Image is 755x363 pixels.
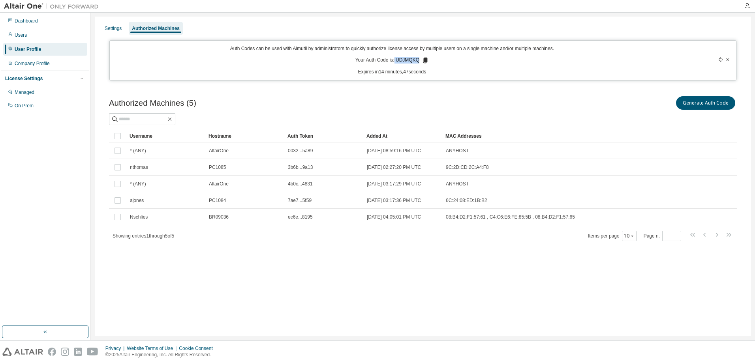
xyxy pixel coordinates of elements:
div: License Settings [5,75,43,82]
img: Altair One [4,2,103,10]
div: Dashboard [15,18,38,24]
div: Hostname [208,130,281,142]
div: Username [130,130,202,142]
span: Items per page [588,231,637,241]
span: [DATE] 03:17:29 PM UTC [367,181,421,187]
img: linkedin.svg [74,348,82,356]
div: Cookie Consent [179,345,217,352]
span: [DATE] 04:05:01 PM UTC [367,214,421,220]
span: 3b6b...9a13 [288,164,313,170]
div: MAC Addresses [445,130,654,142]
p: Auth Codes can be used with Almutil by administrators to quickly authorize license access by mult... [115,45,670,52]
span: AltairOne [209,148,229,154]
div: Settings [105,25,122,32]
p: © 2025 Altair Engineering, Inc. All Rights Reserved. [105,352,218,358]
span: [DATE] 02:27:20 PM UTC [367,164,421,170]
div: Users [15,32,27,38]
div: Auth Token [287,130,360,142]
span: 9C:2D:CD:2C:A4:F8 [446,164,489,170]
div: Website Terms of Use [127,345,179,352]
span: ANYHOST [446,181,469,187]
span: Showing entries 1 through 5 of 5 [113,233,174,239]
span: ec6e...8195 [288,214,313,220]
div: User Profile [15,46,41,52]
div: Company Profile [15,60,50,67]
div: Added At [366,130,439,142]
img: facebook.svg [48,348,56,356]
span: [DATE] 08:59:16 PM UTC [367,148,421,154]
span: PC1084 [209,197,226,204]
span: 08:B4:D2:F1:57:61 , C4:C6:E6:FE:85:5B , 08:B4:D2:F1:57:65 [446,214,575,220]
span: * (ANY) [130,181,146,187]
span: * (ANY) [130,148,146,154]
span: ajones [130,197,144,204]
div: Privacy [105,345,127,352]
button: 10 [624,233,635,239]
span: PC1085 [209,164,226,170]
span: 0032...5a89 [288,148,313,154]
img: youtube.svg [87,348,98,356]
span: 7ae7...5f59 [288,197,312,204]
button: Generate Auth Code [676,96,735,110]
span: BR09036 [209,214,229,220]
span: 6C:24:08:ED:1B:B2 [446,197,487,204]
span: 4b0c...4831 [288,181,313,187]
p: Your Auth Code is: IUDJMQKQ [355,57,429,64]
span: AltairOne [209,181,229,187]
img: altair_logo.svg [2,348,43,356]
div: Managed [15,89,34,95]
span: Nschlies [130,214,148,220]
div: On Prem [15,103,34,109]
span: Page n. [644,231,681,241]
span: Authorized Machines (5) [109,99,196,108]
span: [DATE] 03:17:36 PM UTC [367,197,421,204]
span: ANYHOST [446,148,469,154]
p: Expires in 14 minutes, 47 seconds [115,69,670,75]
span: nthomas [130,164,148,170]
img: instagram.svg [61,348,69,356]
div: Authorized Machines [132,25,180,32]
